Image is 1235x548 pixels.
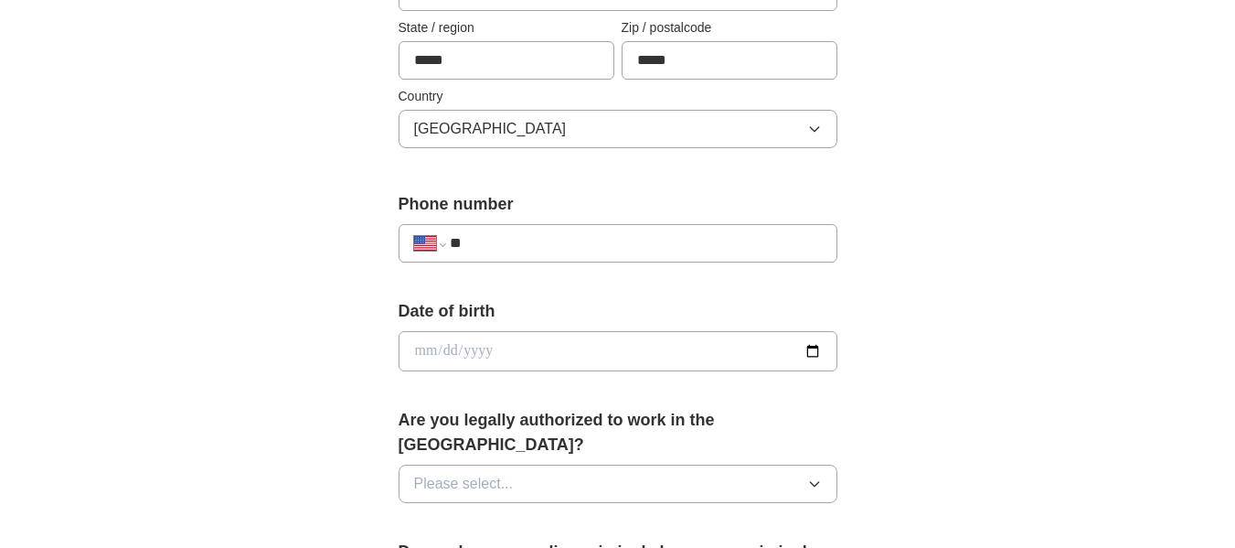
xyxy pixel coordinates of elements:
[399,110,837,148] button: [GEOGRAPHIC_DATA]
[399,299,837,324] label: Date of birth
[399,192,837,217] label: Phone number
[414,473,514,495] span: Please select...
[622,18,837,38] label: Zip / postalcode
[399,18,614,38] label: State / region
[399,408,837,457] label: Are you legally authorized to work in the [GEOGRAPHIC_DATA]?
[399,87,837,106] label: Country
[414,118,567,140] span: [GEOGRAPHIC_DATA]
[399,465,837,503] button: Please select...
